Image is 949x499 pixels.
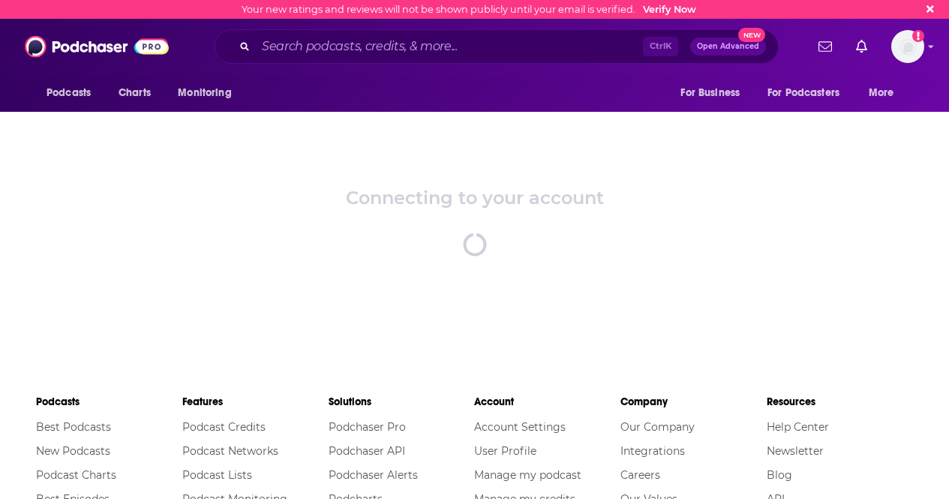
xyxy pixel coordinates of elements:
span: New [738,28,765,42]
a: Charts [109,79,160,107]
li: Podcasts [36,389,182,415]
a: Podcast Credits [182,420,266,434]
a: New Podcasts [36,444,110,458]
span: For Podcasters [767,83,839,104]
a: Podcast Lists [182,468,252,482]
img: Podchaser - Follow, Share and Rate Podcasts [25,32,169,61]
img: User Profile [891,30,924,63]
button: Open AdvancedNew [690,38,766,56]
a: Podcast Charts [36,468,116,482]
button: Show profile menu [891,30,924,63]
a: Podchaser API [329,444,405,458]
span: Podcasts [47,83,91,104]
a: Show notifications dropdown [850,34,873,59]
span: Logged in as jbarbour [891,30,924,63]
svg: Email not verified [912,30,924,42]
button: open menu [167,79,251,107]
a: Integrations [620,444,685,458]
span: Ctrl K [643,37,678,56]
a: Newsletter [767,444,824,458]
a: Account Settings [474,420,566,434]
span: Monitoring [178,83,231,104]
button: open menu [670,79,758,107]
a: User Profile [474,444,536,458]
input: Search podcasts, credits, & more... [256,35,643,59]
a: Manage my podcast [474,468,581,482]
li: Account [474,389,620,415]
button: open menu [36,79,110,107]
a: Blog [767,468,792,482]
div: Connecting to your account [346,187,604,209]
li: Features [182,389,329,415]
a: Show notifications dropdown [812,34,838,59]
span: For Business [680,83,740,104]
a: Careers [620,468,660,482]
span: Open Advanced [697,43,759,50]
a: Best Podcasts [36,420,111,434]
a: Help Center [767,420,829,434]
a: Podchaser Alerts [329,468,418,482]
a: Podchaser Pro [329,420,406,434]
a: Our Company [620,420,695,434]
div: Search podcasts, credits, & more... [215,29,779,64]
div: Your new ratings and reviews will not be shown publicly until your email is verified. [242,4,696,15]
button: open menu [758,79,861,107]
a: Podcast Networks [182,444,278,458]
button: open menu [858,79,913,107]
li: Resources [767,389,913,415]
span: Charts [119,83,151,104]
li: Solutions [329,389,475,415]
a: Verify Now [643,4,696,15]
li: Company [620,389,767,415]
span: More [869,83,894,104]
